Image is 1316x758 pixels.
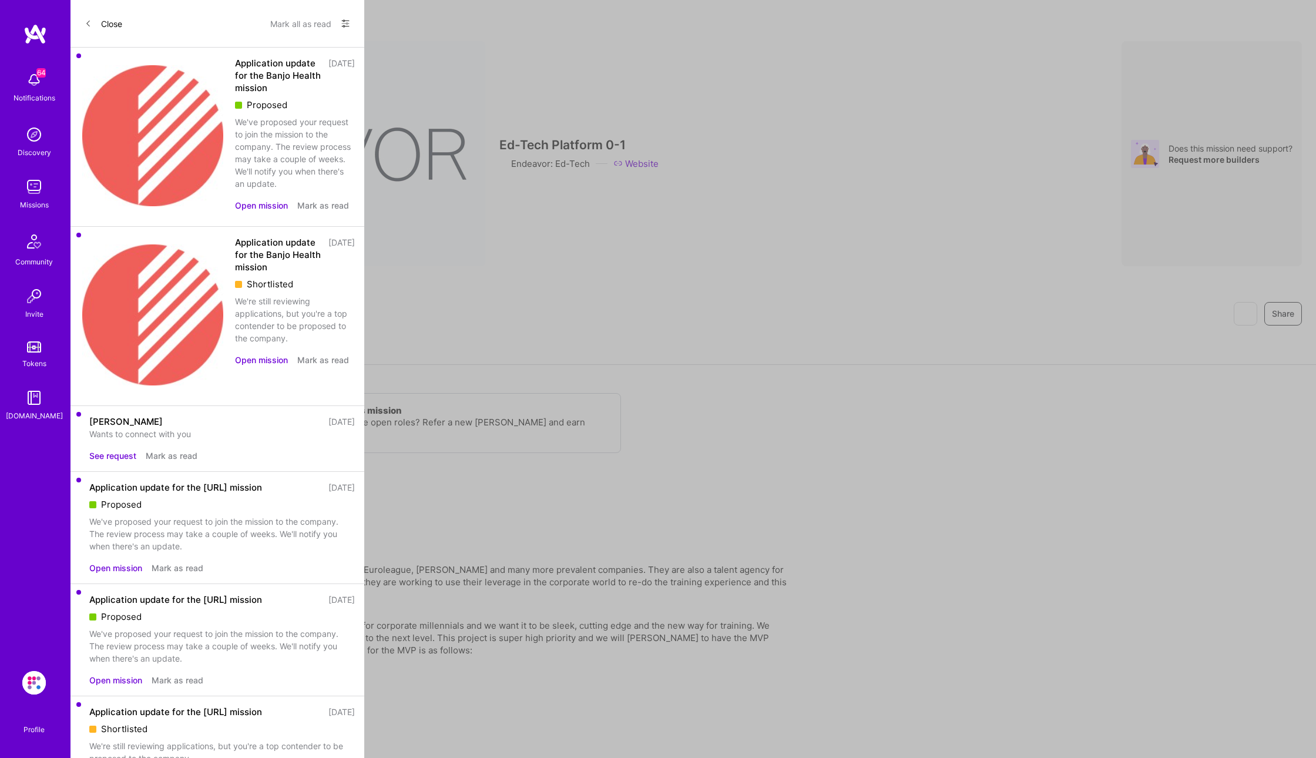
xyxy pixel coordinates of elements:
div: [DOMAIN_NAME] [6,410,63,422]
div: Proposed [89,611,355,623]
div: [DATE] [328,415,355,428]
div: Proposed [89,498,355,511]
div: Application update for the [URL] mission [89,593,262,606]
div: Profile [23,723,45,734]
span: 64 [36,68,46,78]
div: Application update for the [URL] mission [89,481,262,494]
div: We've proposed your request to join the mission to the company. The review process may take a cou... [235,116,355,190]
a: Profile [19,711,49,734]
button: Mark as read [152,674,203,686]
img: logo [23,24,47,45]
div: Shortlisted [235,278,355,290]
div: We're still reviewing applications, but you're a top contender to be proposed to the company. [235,295,355,344]
div: Wants to connect with you [89,428,355,440]
div: Community [15,256,53,268]
div: [DATE] [328,706,355,718]
div: [PERSON_NAME] [89,415,163,428]
img: Company Logo [80,236,226,396]
img: teamwork [22,175,46,199]
button: Close [85,14,122,33]
button: Open mission [235,199,288,212]
img: Evinced: AI-Agents Accessibility Solution [22,671,46,695]
button: Open mission [89,562,142,574]
img: tokens [27,341,41,353]
div: [DATE] [328,236,355,273]
img: Company Logo [80,57,226,217]
div: Tokens [22,357,46,370]
div: Discovery [18,146,51,159]
div: Application update for the Banjo Health mission [235,57,321,94]
button: Mark as read [152,562,203,574]
div: Invite [25,308,43,320]
div: We've proposed your request to join the mission to the company. The review process may take a cou... [89,515,355,552]
a: Evinced: AI-Agents Accessibility Solution [19,671,49,695]
button: Open mission [235,354,288,366]
img: discovery [22,123,46,146]
button: Mark all as read [270,14,331,33]
div: We've proposed your request to join the mission to the company. The review process may take a cou... [89,628,355,665]
button: Mark as read [146,450,197,462]
button: Open mission [89,674,142,686]
div: Shortlisted [89,723,355,735]
div: [DATE] [328,593,355,606]
div: Application update for the Banjo Health mission [235,236,321,273]
div: Notifications [14,92,55,104]
img: Community [20,227,48,256]
button: Mark as read [297,199,349,212]
button: See request [89,450,136,462]
div: [DATE] [328,481,355,494]
div: [DATE] [328,57,355,94]
div: Missions [20,199,49,211]
button: Mark as read [297,354,349,366]
img: guide book [22,386,46,410]
img: bell [22,68,46,92]
img: Invite [22,284,46,308]
div: Application update for the [URL] mission [89,706,262,718]
div: Proposed [235,99,355,111]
